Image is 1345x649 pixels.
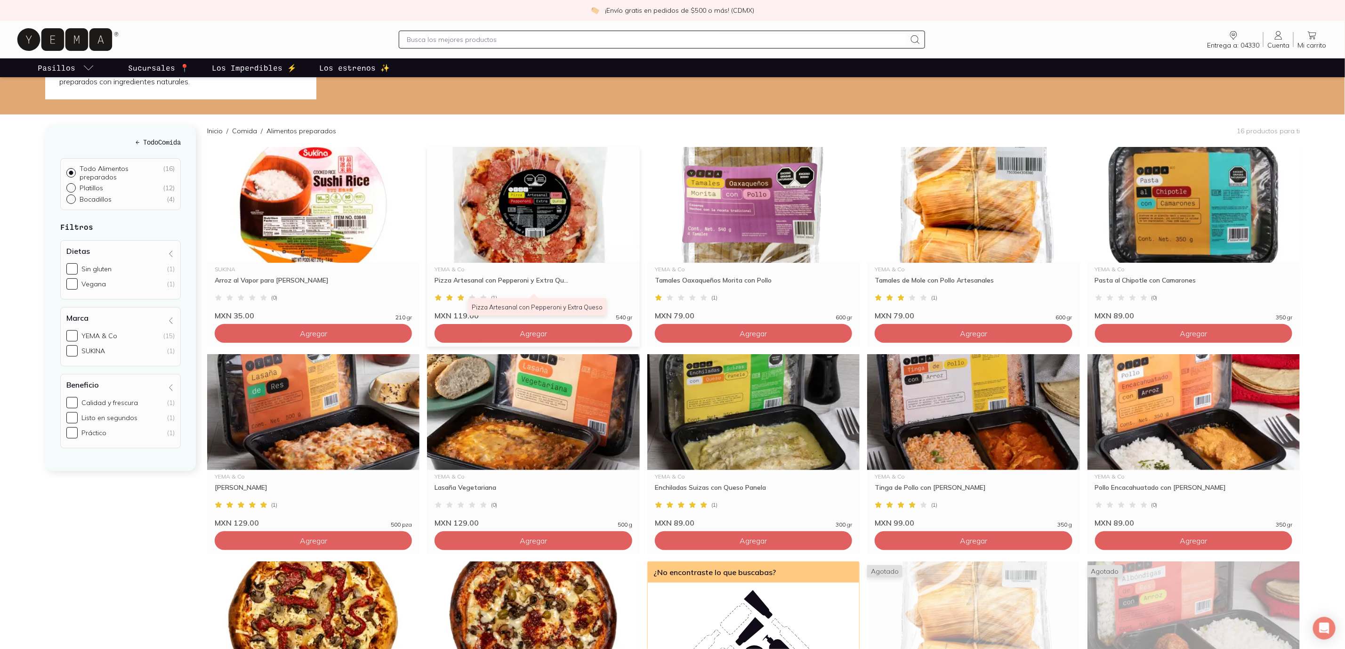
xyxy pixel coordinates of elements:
[212,62,297,73] p: Los Imperdibles ⚡️
[655,518,694,527] span: MXN 89.00
[655,311,694,320] span: MXN 79.00
[1056,315,1072,320] span: 600 gr
[1264,30,1293,49] a: Cuenta
[66,427,78,438] input: Práctico(1)
[317,58,392,77] a: Los estrenos ✨
[875,518,914,527] span: MXN 99.00
[215,531,412,550] button: Agregar
[655,276,852,293] div: Tamales Oaxaqueños Morita con Pollo
[1152,295,1158,300] span: ( 0 )
[1095,276,1292,293] div: Pasta al Chipotle con Camarones
[215,276,412,293] div: Arroz al Vapor para [PERSON_NAME]
[81,429,106,437] div: Práctico
[80,184,103,192] p: Platillos
[1203,30,1263,49] a: Entrega a: 04330
[1180,329,1207,338] span: Agregar
[1152,502,1158,508] span: ( 0 )
[81,280,106,288] div: Vegana
[80,195,112,203] p: Bocadillos
[1294,30,1330,49] a: Mi carrito
[520,329,547,338] span: Agregar
[875,324,1072,343] button: Agregar
[867,565,902,577] span: Agotado
[319,62,390,73] p: Los estrenos ✨
[1087,147,1300,263] img: Pasta al Chipotle con Camarones
[81,332,117,340] div: YEMA & Co
[167,429,175,437] div: (1)
[66,345,78,357] input: SUKINA(1)
[60,137,181,147] h5: ← Todo Comida
[427,147,639,320] a: Pizza Pepperoni con extra queso YEMAYEMA & CoPizza Artesanal con Pepperoni y Extra Qu...Pizza Art...
[1313,617,1336,640] div: Open Intercom Messenger
[427,147,639,263] img: Pizza Pepperoni con extra queso YEMA
[836,315,852,320] span: 600 gr
[655,531,852,550] button: Agregar
[472,303,603,311] small: Pizza Artesanal con Pepperoni y Extra Queso
[167,265,175,273] div: (1)
[167,398,175,407] div: (1)
[960,536,987,545] span: Agregar
[60,137,181,147] a: ← TodoComida
[711,502,717,508] span: ( 1 )
[1095,324,1292,343] button: Agregar
[1087,565,1123,577] span: Agotado
[207,354,419,470] img: Lasaña carne
[1058,522,1072,527] span: 350 g
[931,502,937,508] span: ( 1 )
[66,246,90,256] h4: Dietas
[427,354,639,527] a: Lasaña VegetarianaYEMA & CoLasaña Vegetariana(0)MXN 129.00500 g
[435,474,632,479] div: YEMA & Co
[875,474,1072,479] div: YEMA & Co
[875,483,1072,500] div: Tinga de Pollo con [PERSON_NAME]
[66,412,78,423] input: Listo en segundos(1)
[1297,41,1326,49] span: Mi carrito
[1095,518,1135,527] span: MXN 89.00
[435,518,479,527] span: MXN 129.00
[655,474,852,479] div: YEMA & Co
[655,483,852,500] div: Enchiladas Suizas con Queso Panela
[271,502,277,508] span: ( 1 )
[126,58,191,77] a: Sucursales 📍
[647,147,860,320] a: Tamales Oaxaqueños Morita con PolloYEMA & CoTamales Oaxaqueños Morita con Pollo(1)MXN 79.00600 gr
[257,126,266,136] span: /
[1180,536,1207,545] span: Agregar
[435,276,632,293] div: Pizza Artesanal con Pepperoni y Extra Qu...
[36,58,96,77] a: pasillo-todos-link
[1087,354,1300,527] a: Pollo CacahuateYEMA & CoPollo Encacahuatado con [PERSON_NAME](0)MXN 89.00350 gr
[207,127,223,135] a: Inicio
[1276,522,1292,527] span: 350 gr
[836,522,852,527] span: 300 gr
[66,397,78,408] input: Calidad y frescura(1)
[215,311,254,320] span: MXN 35.00
[66,380,99,389] h4: Beneficio
[81,414,137,422] div: Listo en segundos
[128,62,189,73] p: Sucursales 📍
[1087,147,1300,320] a: Pasta al Chipotle con CamaronesYEMA & CoPasta al Chipotle con Camarones(0)MXN 89.00350 gr
[207,354,419,527] a: Lasaña carneYEMA & Co[PERSON_NAME](1)MXN 129.00500 pza
[163,184,175,192] div: ( 12 )
[1207,41,1259,49] span: Entrega a: 04330
[266,126,336,136] p: Alimentos preparados
[1237,127,1300,135] p: 16 productos para ti
[1095,483,1292,500] div: Pollo Encacahuatado con [PERSON_NAME]
[1095,531,1292,550] button: Agregar
[60,222,93,231] strong: Filtros
[875,531,1072,550] button: Agregar
[605,6,754,15] p: ¡Envío gratis en pedidos de $500 o más! (CDMX)
[210,58,298,77] a: Los Imperdibles ⚡️
[1087,354,1300,470] img: Pollo Cacahuate
[407,34,905,45] input: Busca los mejores productos
[711,295,717,300] span: ( 1 )
[1095,267,1292,272] div: YEMA & Co
[207,147,419,263] img: 34388 Arroz al vapor SUKINA
[435,311,479,320] span: MXN 119.00
[215,267,412,272] div: SUKINA
[207,147,419,320] a: 34388 Arroz al vapor SUKINASUKINAArroz al Vapor para [PERSON_NAME](0)MXN 35.00210 gr
[66,330,78,341] input: YEMA & Co(15)
[300,329,327,338] span: Agregar
[66,263,78,275] input: Sin gluten(1)
[647,354,860,527] a: _ENCHILADAS SUIZAS CON QUESOYEMA & CoEnchiladas Suizas con Queso Panela(1)MXN 89.00300 gr
[616,315,632,320] span: 540 gr
[60,240,181,300] div: Dietas
[81,398,138,407] div: Calidad y frescura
